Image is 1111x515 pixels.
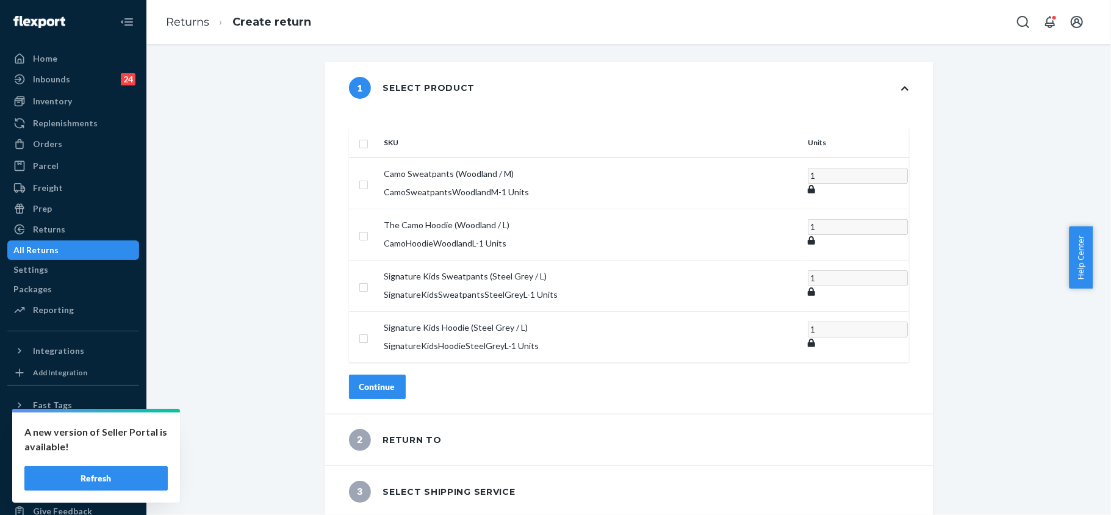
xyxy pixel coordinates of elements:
span: 1 [349,77,371,99]
p: SignatureKidsSweatpantsSteelGreyL - 1 Units [384,289,798,301]
a: Create return [232,15,311,29]
p: Signature Kids Sweatpants (Steel Grey / L) [384,270,798,283]
p: Camo Sweatpants (Woodland / M) [384,168,798,180]
div: Settings [13,264,48,276]
div: Return to [349,429,442,451]
div: Reporting [33,304,74,316]
div: Integrations [33,345,84,357]
div: Select shipping service [349,481,516,503]
input: Enter quantity [808,219,908,235]
div: 24 [121,73,135,85]
div: Fast Tags [33,399,72,411]
button: Integrations [7,341,139,361]
p: SignatureKidsHoodieSteelGreyL - 1 Units [384,340,798,352]
div: Freight [33,182,63,194]
button: Fast Tags [7,395,139,415]
input: Enter quantity [808,270,908,286]
a: Returns [7,220,139,239]
div: All Returns [13,244,59,256]
img: Flexport logo [13,16,65,28]
button: Open notifications [1038,10,1062,34]
div: Returns [33,223,65,236]
a: All Returns [7,240,139,260]
th: SKU [379,128,803,157]
div: Orders [33,138,62,150]
a: Settings [7,260,139,279]
button: Open account menu [1065,10,1089,34]
a: Help Center [7,481,139,500]
div: Inventory [33,95,72,107]
button: Close Navigation [115,10,139,34]
div: Home [33,52,57,65]
a: Add Integration [7,366,139,380]
a: Prep [7,199,139,218]
button: Help Center [1069,226,1093,289]
input: Enter quantity [808,322,908,337]
input: Enter quantity [808,168,908,184]
ol: breadcrumbs [156,4,321,40]
div: Replenishments [33,117,98,129]
a: Replenishments [7,113,139,133]
a: Reporting [7,300,139,320]
span: 2 [349,429,371,451]
span: 3 [349,481,371,503]
a: Parcel [7,156,139,176]
button: Open Search Box [1011,10,1035,34]
a: Inbounds24 [7,70,139,89]
div: Select product [349,77,475,99]
button: Refresh [24,466,168,491]
div: Parcel [33,160,59,172]
div: Packages [13,283,52,295]
a: Talk to Support [7,460,139,480]
a: Settings [7,439,139,459]
p: Signature Kids Hoodie (Steel Grey / L) [384,322,798,334]
a: Returns [166,15,209,29]
button: Continue [349,375,406,399]
a: Freight [7,178,139,198]
p: CamoHoodieWoodlandL - 1 Units [384,237,798,250]
th: Units [803,128,909,157]
p: CamoSweatpantsWoodlandM - 1 Units [384,186,798,198]
a: Inventory [7,92,139,111]
a: Orders [7,134,139,154]
p: A new version of Seller Portal is available! [24,425,168,454]
div: Prep [33,203,52,215]
div: Inbounds [33,73,70,85]
p: The Camo Hoodie (Woodland / L) [384,219,798,231]
div: Add Integration [33,367,87,378]
div: Continue [359,381,395,393]
a: Home [7,49,139,68]
a: Add Fast Tag [7,420,139,434]
a: Packages [7,279,139,299]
